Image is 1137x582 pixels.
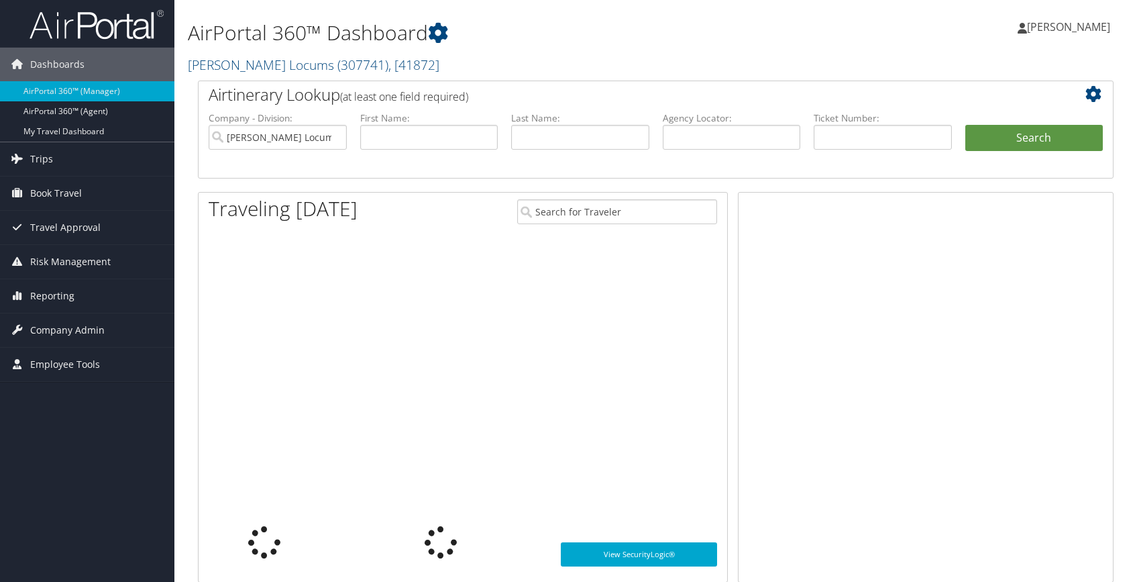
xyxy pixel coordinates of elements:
span: Employee Tools [30,348,100,381]
span: ( 307741 ) [337,56,388,74]
span: Travel Approval [30,211,101,244]
span: , [ 41872 ] [388,56,439,74]
input: Search for Traveler [517,199,717,224]
label: Ticket Number: [814,111,952,125]
a: [PERSON_NAME] Locums [188,56,439,74]
span: Dashboards [30,48,85,81]
span: Risk Management [30,245,111,279]
label: Last Name: [511,111,649,125]
label: First Name: [360,111,498,125]
a: View SecurityLogic® [561,542,717,567]
span: Book Travel [30,177,82,210]
label: Agency Locator: [663,111,801,125]
span: Company Admin [30,313,105,347]
label: Company - Division: [209,111,347,125]
span: (at least one field required) [340,89,468,104]
span: Reporting [30,279,74,313]
h2: Airtinerary Lookup [209,83,1026,106]
a: [PERSON_NAME] [1018,7,1124,47]
button: Search [965,125,1103,152]
span: Trips [30,142,53,176]
h1: AirPortal 360™ Dashboard [188,19,812,47]
img: airportal-logo.png [30,9,164,40]
h1: Traveling [DATE] [209,195,358,223]
span: [PERSON_NAME] [1027,19,1110,34]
